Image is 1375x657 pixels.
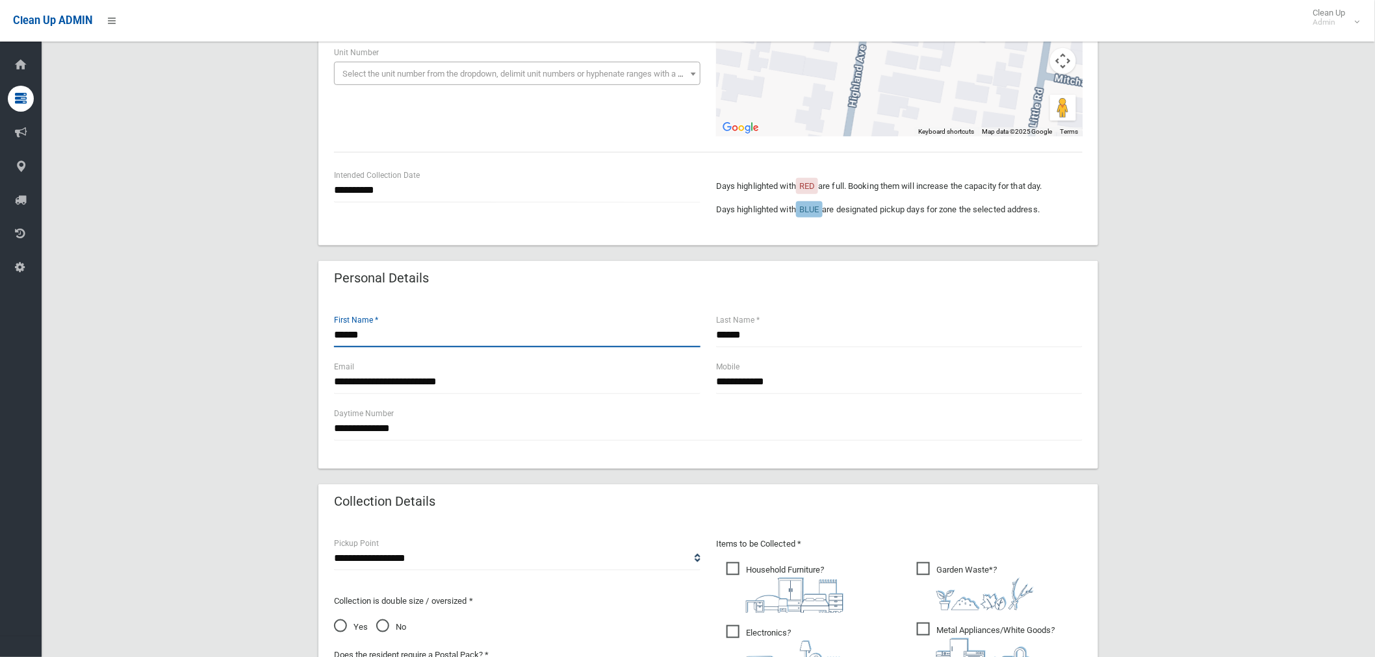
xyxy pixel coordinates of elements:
[1060,128,1079,135] a: Terms (opens in new tab)
[376,619,406,635] span: No
[719,119,762,136] a: Open this area in Google Maps (opens a new window)
[918,127,974,136] button: Keyboard shortcuts
[936,578,1034,610] img: 4fd8a5c772b2c999c83690221e5242e0.png
[917,562,1034,610] span: Garden Waste*
[334,593,700,609] p: Collection is double size / oversized *
[13,14,92,27] span: Clean Up ADMIN
[716,536,1083,552] p: Items to be Collected *
[318,266,444,291] header: Personal Details
[799,205,819,214] span: BLUE
[342,69,706,79] span: Select the unit number from the dropdown, delimit unit numbers or hyphenate ranges with a comma
[1050,48,1076,74] button: Map camera controls
[716,202,1083,217] p: Days highlighted with are designated pickup days for zone the selected address.
[1050,95,1076,121] button: Drag Pegman onto the map to open Street View
[746,578,843,613] img: aa9efdbe659d29b613fca23ba79d85cb.png
[746,565,843,613] i: ?
[1307,8,1359,27] span: Clean Up
[1313,18,1346,27] small: Admin
[982,128,1053,135] span: Map data ©2025 Google
[726,562,843,613] span: Household Furniture
[334,619,368,635] span: Yes
[719,119,762,136] img: Google
[716,179,1083,194] p: Days highlighted with are full. Booking them will increase the capacity for that day.
[318,489,451,514] header: Collection Details
[936,565,1034,610] i: ?
[799,181,815,191] span: RED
